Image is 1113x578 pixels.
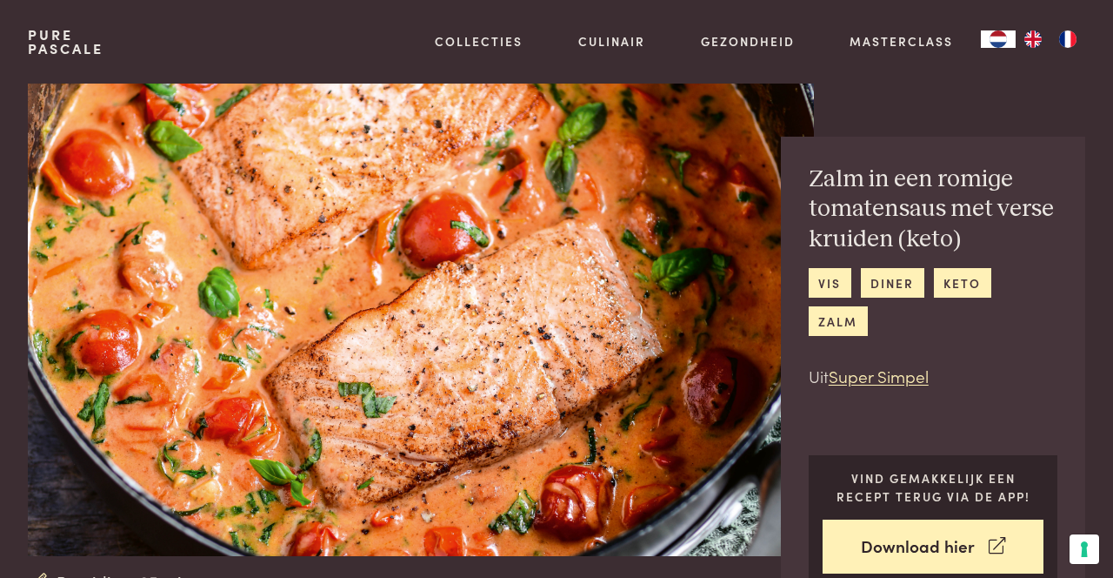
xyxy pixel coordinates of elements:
[981,30,1016,48] a: NL
[1070,534,1099,564] button: Uw voorkeuren voor toestemming voor trackingtechnologieën
[809,306,868,335] a: zalm
[861,268,924,297] a: diner
[823,469,1044,505] p: Vind gemakkelijk een recept terug via de app!
[829,364,929,387] a: Super Simpel
[1016,30,1085,48] ul: Language list
[934,268,991,297] a: keto
[578,32,645,50] a: Culinair
[701,32,795,50] a: Gezondheid
[809,268,851,297] a: vis
[981,30,1016,48] div: Language
[435,32,523,50] a: Collecties
[809,364,1057,389] p: Uit
[1016,30,1050,48] a: EN
[28,84,814,556] img: Zalm in een romige tomatensaus met verse kruiden (keto)
[823,520,1044,575] a: Download hier
[28,28,103,56] a: PurePascale
[1050,30,1085,48] a: FR
[809,165,1057,255] h2: Zalm in een romige tomatensaus met verse kruiden (keto)
[850,32,953,50] a: Masterclass
[981,30,1085,48] aside: Language selected: Nederlands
